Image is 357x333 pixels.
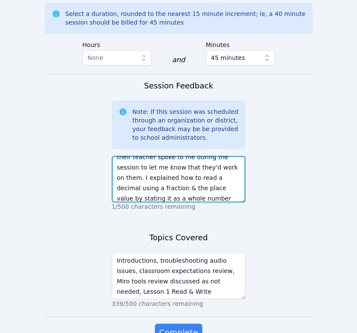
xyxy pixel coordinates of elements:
label: Hours [82,37,151,50]
h3: Topics Covered [149,232,207,244]
span: None [88,54,103,61]
div: Select a duration, rounded to the nearest 15 minute increment; ie, a 40 minute session should be ... [66,9,306,27]
button: None [82,50,151,66]
h3: Session Feedback [144,80,213,92]
p: 1/500 characters remaining [112,202,246,211]
textarea: We introduced ourselves & they informed me that they already understood how to use the Miro tools... [112,156,246,202]
span: 45 minutes [211,53,245,63]
div: Note: If this session was scheduled through an organization or district, your feedback may be be ... [132,107,239,142]
p: 339/500 characters remaining [112,299,246,308]
textarea: Introductions, troubleshooting audio issues, classroom expectations review, Miro tools review dis... [112,252,246,299]
label: Minutes [206,37,275,50]
div: and [172,55,185,65]
button: 45 minutes [206,50,275,66]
